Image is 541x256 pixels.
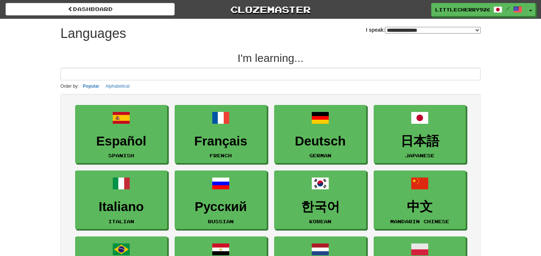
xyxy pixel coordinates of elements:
[274,105,366,164] a: DeutschGerman
[79,200,163,214] h3: Italiano
[175,171,267,229] a: РусскийRussian
[79,134,163,148] h3: Español
[81,82,102,90] button: Popular
[75,171,167,229] a: ItalianoItalian
[179,134,263,148] h3: Français
[60,84,79,89] small: Order by:
[506,6,510,11] span: /
[309,153,331,158] small: German
[390,219,449,224] small: Mandarin Chinese
[60,26,126,41] h1: Languages
[108,219,134,224] small: Italian
[103,82,132,90] button: Alphabetical
[179,200,263,214] h3: Русский
[378,200,462,214] h3: 中文
[278,200,362,214] h3: 한국어
[175,105,267,164] a: FrançaisFrench
[431,3,526,16] a: LittleCherry9267 /
[108,153,134,158] small: Spanish
[385,27,481,34] select: I speak:
[378,134,462,148] h3: 日本語
[75,105,167,164] a: EspañolSpanish
[208,219,234,224] small: Russian
[186,3,355,16] a: Clozemaster
[278,134,362,148] h3: Deutsch
[405,153,434,158] small: Japanese
[274,171,366,229] a: 한국어Korean
[374,171,466,229] a: 中文Mandarin Chinese
[374,105,466,164] a: 日本語Japanese
[309,219,331,224] small: Korean
[210,153,232,158] small: French
[6,3,175,15] a: dashboard
[60,52,481,64] h2: I'm learning...
[435,6,490,13] span: LittleCherry9267
[366,26,481,34] label: I speak:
